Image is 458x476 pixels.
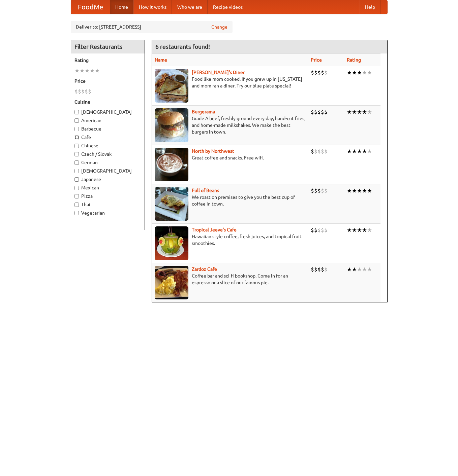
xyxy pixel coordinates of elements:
[321,69,324,76] li: $
[314,148,317,155] li: $
[74,135,79,140] input: Cafe
[311,69,314,76] li: $
[74,125,141,132] label: Barbecue
[74,193,141,199] label: Pizza
[367,108,372,116] li: ★
[95,67,100,74] li: ★
[155,148,188,181] img: north.jpg
[85,88,88,95] li: $
[317,187,321,194] li: $
[321,108,324,116] li: $
[81,88,85,95] li: $
[133,0,172,14] a: How it works
[192,148,234,154] a: North by Northwest
[314,69,317,76] li: $
[311,57,322,63] a: Price
[80,67,85,74] li: ★
[347,148,352,155] li: ★
[74,99,141,105] h5: Cuisine
[347,57,361,63] a: Rating
[367,266,372,273] li: ★
[317,148,321,155] li: $
[74,176,141,183] label: Japanese
[74,159,141,166] label: German
[352,187,357,194] li: ★
[74,169,79,173] input: [DEMOGRAPHIC_DATA]
[74,201,141,208] label: Thai
[321,187,324,194] li: $
[155,108,188,142] img: burgerama.jpg
[71,0,110,14] a: FoodMe
[74,110,79,114] input: [DEMOGRAPHIC_DATA]
[192,266,217,272] a: Zardoz Cafe
[321,266,324,273] li: $
[352,69,357,76] li: ★
[362,108,367,116] li: ★
[357,266,362,273] li: ★
[357,148,362,155] li: ★
[357,226,362,234] li: ★
[362,266,367,273] li: ★
[347,226,352,234] li: ★
[110,0,133,14] a: Home
[155,57,167,63] a: Name
[311,187,314,194] li: $
[71,21,233,33] div: Deliver to: [STREET_ADDRESS]
[317,226,321,234] li: $
[74,118,79,123] input: American
[192,109,215,114] a: Burgerama
[311,226,314,234] li: $
[85,67,90,74] li: ★
[362,148,367,155] li: ★
[74,127,79,131] input: Barbecue
[324,69,328,76] li: $
[317,69,321,76] li: $
[324,108,328,116] li: $
[192,188,219,193] a: Full of Beans
[324,226,328,234] li: $
[74,109,141,115] label: [DEMOGRAPHIC_DATA]
[74,117,141,124] label: American
[357,69,362,76] li: ★
[367,148,372,155] li: ★
[367,226,372,234] li: ★
[74,134,141,141] label: Cafe
[155,76,305,89] p: Food like mom cooked, if you grew up in [US_STATE] and mom ran a diner. Try our blue plate special!
[155,233,305,247] p: Hawaiian style coffee, fresh juices, and tropical fruit smoothies.
[74,211,79,215] input: Vegetarian
[367,187,372,194] li: ★
[74,177,79,182] input: Japanese
[74,168,141,174] label: [DEMOGRAPHIC_DATA]
[362,69,367,76] li: ★
[90,67,95,74] li: ★
[74,142,141,149] label: Chinese
[155,43,210,50] ng-pluralize: 6 restaurants found!
[74,144,79,148] input: Chinese
[317,108,321,116] li: $
[362,226,367,234] li: ★
[352,266,357,273] li: ★
[74,160,79,165] input: German
[362,187,367,194] li: ★
[211,24,227,30] a: Change
[347,69,352,76] li: ★
[88,88,91,95] li: $
[74,186,79,190] input: Mexican
[360,0,380,14] a: Help
[311,266,314,273] li: $
[155,194,305,207] p: We roast on premises to give you the best cup of coffee in town.
[311,148,314,155] li: $
[314,108,317,116] li: $
[74,78,141,84] h5: Price
[74,210,141,216] label: Vegetarian
[311,108,314,116] li: $
[74,88,78,95] li: $
[317,266,321,273] li: $
[352,108,357,116] li: ★
[155,266,188,299] img: zardoz.jpg
[324,187,328,194] li: $
[192,227,237,232] a: Tropical Jeeve's Cafe
[321,148,324,155] li: $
